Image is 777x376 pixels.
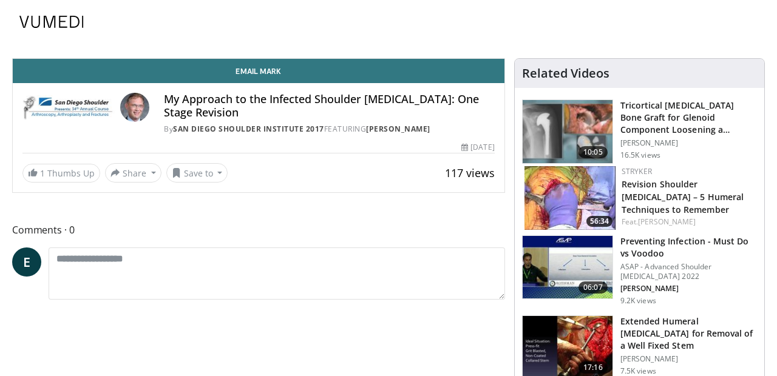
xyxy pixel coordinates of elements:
img: Avatar [120,93,149,122]
button: Save to [166,163,228,183]
button: Share [105,163,161,183]
a: Email Mark [13,59,504,83]
span: Comments 0 [12,222,505,238]
span: 56:34 [586,216,612,227]
a: 56:34 [524,166,616,230]
span: 17:16 [579,361,608,374]
a: 06:07 Preventing Infection - Must Do vs Voodoo ASAP - Advanced Shoulder [MEDICAL_DATA] 2022 [PERS... [522,235,757,306]
img: VuMedi Logo [19,16,84,28]
img: 54195_0000_3.png.150x105_q85_crop-smart_upscale.jpg [523,100,612,163]
h3: Extended Humeral [MEDICAL_DATA] for Removal of a Well Fixed Stem [620,315,757,352]
a: Stryker [622,166,652,176]
span: 10:05 [579,146,608,158]
img: San Diego Shoulder Institute 2017 [22,93,115,122]
h4: Related Videos [522,66,609,81]
a: [PERSON_NAME] [638,217,696,227]
a: E [12,247,41,277]
p: 16.5K views [620,150,660,160]
div: By FEATURING [164,124,494,135]
h3: Tricortical Iliac Crest Bone Graft for Glenoid Component Loosening and Bone Loss [620,99,757,136]
p: 9.2K views [620,296,656,306]
a: Revision Shoulder [MEDICAL_DATA] – 5 Humeral Techniques to Remember [622,178,744,215]
h4: My Approach to the Infected Shoulder [MEDICAL_DATA]: One Stage Revision [164,93,494,119]
a: San Diego Shoulder Institute 2017 [173,124,324,134]
img: aae374fe-e30c-4d93-85d1-1c39c8cb175f.150x105_q85_crop-smart_upscale.jpg [523,236,612,299]
a: [PERSON_NAME] [366,124,430,134]
div: [DATE] [461,142,494,153]
p: [PERSON_NAME] [620,138,757,148]
p: ASAP - Advanced Shoulder [MEDICAL_DATA] 2022 [620,262,757,281]
span: 1 [40,167,45,179]
h3: Preventing Infection - Must Do vs Voodoo [620,235,757,260]
a: 1 Thumbs Up [22,164,100,183]
div: Feat. [622,217,755,227]
p: 7.5K views [620,366,656,376]
img: 13e13d31-afdc-4990-acd0-658823837d7a.150x105_q85_crop-smart_upscale.jpg [524,166,616,230]
p: [PERSON_NAME] [620,354,757,364]
p: Surena Namdari [620,284,757,294]
span: 117 views [445,166,495,180]
a: 10:05 Tricortical [MEDICAL_DATA] Bone Graft for Glenoid Component Loosening a… [PERSON_NAME] 16.5... [522,99,757,164]
span: 06:07 [579,281,608,294]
